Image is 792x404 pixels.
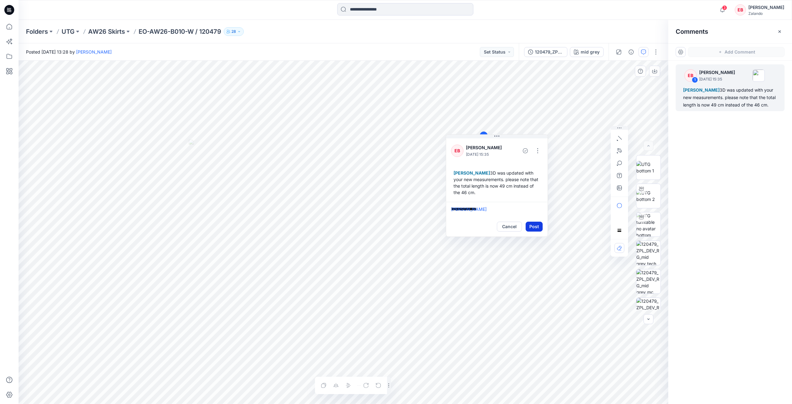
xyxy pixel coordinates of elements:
[451,167,543,198] div: 3D was updated with your new measurements. please note that the total length is now 49 cm instead...
[76,49,112,54] a: [PERSON_NAME]
[676,28,708,35] h2: Comments
[581,49,600,55] div: mid grey
[26,27,48,36] a: Folders
[454,170,490,176] span: [PERSON_NAME]
[699,76,735,82] p: [DATE] 15:35
[688,47,785,57] button: Add Comment
[748,4,784,11] div: [PERSON_NAME]
[692,77,698,83] div: 1
[526,222,543,232] button: Post
[231,28,236,35] p: 28
[636,212,661,237] img: UTG turntable no avatar bottom
[451,145,463,157] div: EB
[636,269,661,293] img: 120479_ZPL_DEV_RG_mid grey_mc
[636,161,661,174] img: UTG bottom 1
[570,47,604,57] button: mid grey
[524,47,567,57] button: 120479_ZPL_DEV
[748,11,784,16] div: Zalando
[699,69,735,76] p: [PERSON_NAME]
[735,4,746,15] div: EB
[722,5,727,10] span: 3
[626,47,636,57] button: Details
[26,49,112,55] span: Posted [DATE] 13:28 by
[497,222,522,232] button: Cancel
[636,189,661,202] img: UTG bottom 2
[483,133,484,139] span: 1
[683,86,777,109] div: 3D was updated with your new measurements. please note that the total length is now 49 cm instead...
[636,241,661,265] img: 120479_ZPL_DEV_RG_mid grey_tech
[535,49,563,55] div: 120479_ZPL_DEV
[62,27,75,36] a: UTG
[466,151,507,158] p: [DATE] 15:35
[636,298,661,322] img: 120479_ZPL_DEV_RG_mid grey_patterns
[224,27,244,36] button: 28
[88,27,125,36] a: AW26 Skirts
[139,27,221,36] p: EO-AW26-B010-W / 120479
[683,87,720,93] span: [PERSON_NAME]
[466,144,507,151] p: [PERSON_NAME]
[684,69,697,82] div: EB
